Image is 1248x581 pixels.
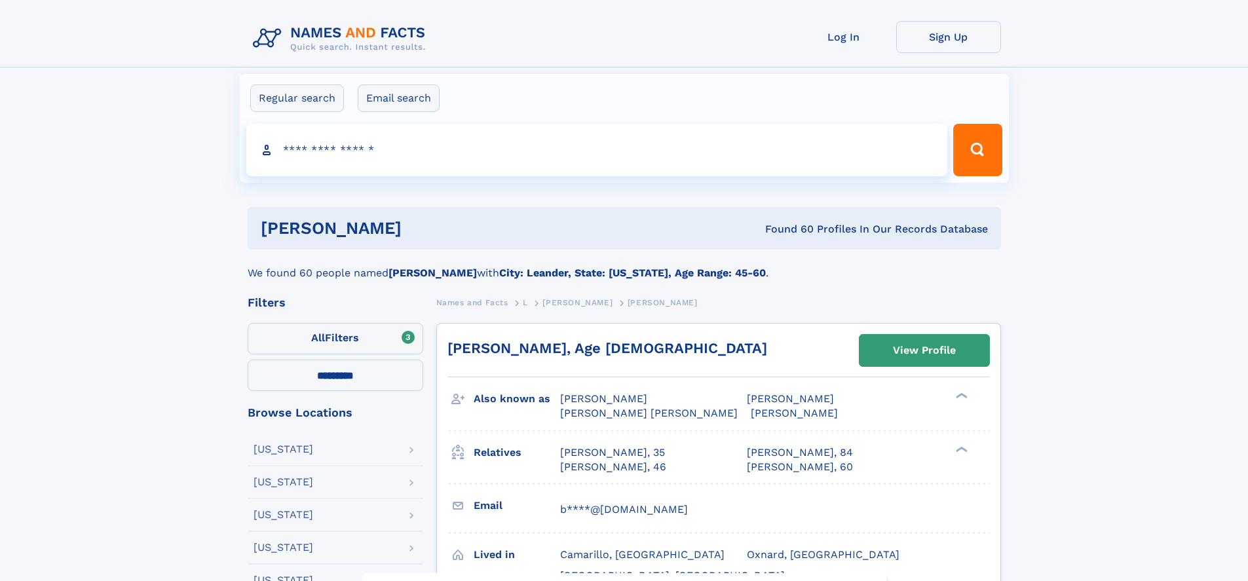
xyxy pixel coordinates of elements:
[261,220,584,236] h1: [PERSON_NAME]
[311,331,325,344] span: All
[523,294,528,310] a: L
[254,477,313,487] div: [US_STATE]
[893,335,956,365] div: View Profile
[560,392,647,405] span: [PERSON_NAME]
[499,267,766,279] b: City: Leander, State: [US_STATE], Age Range: 45-60
[436,294,508,310] a: Names and Facts
[474,495,560,517] h3: Email
[560,548,725,561] span: Camarillo, [GEOGRAPHIC_DATA]
[523,298,528,307] span: L
[447,340,767,356] a: [PERSON_NAME], Age [DEMOGRAPHIC_DATA]
[747,460,853,474] a: [PERSON_NAME], 60
[860,335,989,366] a: View Profile
[474,441,560,464] h3: Relatives
[248,250,1001,281] div: We found 60 people named with .
[248,407,423,419] div: Browse Locations
[542,294,613,310] a: [PERSON_NAME]
[246,124,948,176] input: search input
[953,124,1002,176] button: Search Button
[474,388,560,410] h3: Also known as
[248,323,423,354] label: Filters
[388,267,477,279] b: [PERSON_NAME]
[747,445,853,460] a: [PERSON_NAME], 84
[751,407,838,419] span: [PERSON_NAME]
[254,542,313,553] div: [US_STATE]
[953,392,968,400] div: ❯
[248,297,423,309] div: Filters
[560,445,665,460] a: [PERSON_NAME], 35
[953,445,968,453] div: ❯
[248,21,436,56] img: Logo Names and Facts
[358,84,440,112] label: Email search
[560,407,738,419] span: [PERSON_NAME] [PERSON_NAME]
[791,21,896,53] a: Log In
[560,460,666,474] a: [PERSON_NAME], 46
[474,544,560,566] h3: Lived in
[254,444,313,455] div: [US_STATE]
[583,222,988,236] div: Found 60 Profiles In Our Records Database
[747,392,834,405] span: [PERSON_NAME]
[542,298,613,307] span: [PERSON_NAME]
[250,84,344,112] label: Regular search
[628,298,698,307] span: [PERSON_NAME]
[747,548,899,561] span: Oxnard, [GEOGRAPHIC_DATA]
[896,21,1001,53] a: Sign Up
[254,510,313,520] div: [US_STATE]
